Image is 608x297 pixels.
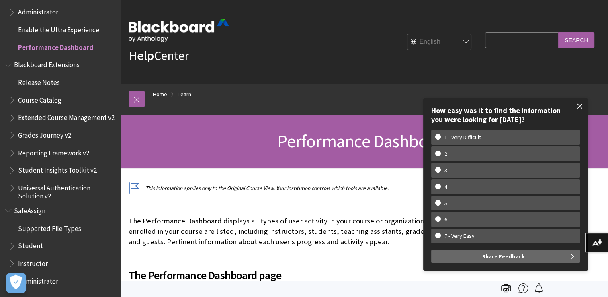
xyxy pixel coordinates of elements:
[18,257,48,268] span: Instructor
[277,130,451,152] span: Performance Dashboard
[18,274,58,285] span: Administrator
[5,58,116,200] nav: Book outline for Blackboard Extensions
[18,93,61,104] span: Course Catalog
[18,23,99,34] span: Enable the Ultra Experience
[129,216,481,248] p: The Performance Dashboard displays all types of user activity in your course or organization. All...
[6,273,26,293] button: Open Preferences
[18,41,93,52] span: Performance Dashboard
[435,233,484,239] w-span: 7 - Very Easy
[129,267,481,284] span: The Performance Dashboard page
[5,204,116,288] nav: Book outline for Blackboard SafeAssign
[14,204,45,215] span: SafeAssign
[534,283,544,293] img: Follow this page
[435,151,457,157] w-span: 2
[129,19,229,42] img: Blackboard by Anthology
[18,6,58,16] span: Administrator
[435,184,457,190] w-span: 4
[518,283,528,293] img: More help
[18,239,43,250] span: Student
[18,164,97,175] span: Student Insights Toolkit v2
[407,34,472,50] select: Site Language Selector
[129,47,154,64] strong: Help
[558,32,594,48] input: Search
[18,76,60,87] span: Release Notes
[14,58,80,69] span: Blackboard Extensions
[153,89,167,99] a: Home
[178,89,191,99] a: Learn
[435,200,457,207] w-span: 5
[501,283,511,293] img: Print
[18,128,71,139] span: Grades Journey v2
[129,184,481,192] p: This information applies only to the Original Course View. Your institution controls which tools ...
[435,134,490,141] w-span: 1 - Very Difficult
[431,106,580,124] div: How easy was it to find the information you were looking for [DATE]?
[435,167,457,174] w-span: 3
[18,181,115,200] span: Universal Authentication Solution v2
[18,111,115,122] span: Extended Course Management v2
[431,250,580,263] button: Share Feedback
[435,216,457,223] w-span: 6
[18,146,89,157] span: Reporting Framework v2
[129,47,189,64] a: HelpCenter
[18,222,81,233] span: Supported File Types
[482,250,525,263] span: Share Feedback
